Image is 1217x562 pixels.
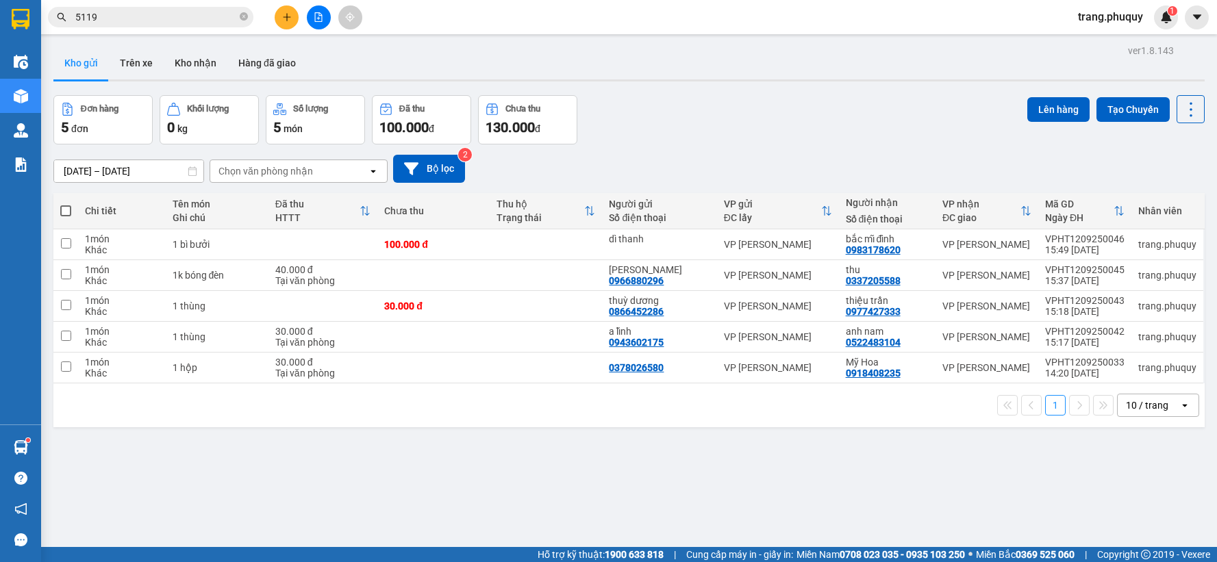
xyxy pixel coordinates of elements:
div: Khác [85,337,159,348]
span: ⚪️ [968,552,973,557]
div: 15:17 [DATE] [1045,337,1125,348]
span: Hỗ trợ kỹ thuật: [538,547,664,562]
div: Khác [85,244,159,255]
button: Đơn hàng5đơn [53,95,153,144]
sup: 1 [26,438,30,442]
div: VP [PERSON_NAME] [724,301,832,311]
div: Số điện thoại [609,212,710,223]
span: 5 [61,119,68,136]
span: Miền Bắc [976,547,1075,562]
div: VP [PERSON_NAME] [724,362,832,373]
div: Đơn hàng [81,104,118,114]
div: VP [PERSON_NAME] [724,331,832,342]
span: close-circle [240,12,248,21]
div: trang.phuquy [1138,270,1196,281]
img: solution-icon [14,157,28,172]
div: VPHT1209250033 [1045,357,1125,368]
div: trang.phuquy [1138,331,1196,342]
span: món [284,123,303,134]
div: 100.000 đ [384,239,483,250]
img: warehouse-icon [14,440,28,455]
div: 1 bì bưởi [173,239,262,250]
div: 1 hộp [173,362,262,373]
span: đ [429,123,434,134]
span: file-add [314,12,323,22]
div: anh nam [846,326,929,337]
div: 1 món [85,326,159,337]
div: VP [PERSON_NAME] [942,239,1031,250]
div: 0866452286 [609,306,664,317]
input: Select a date range. [54,160,203,182]
div: ĐC giao [942,212,1020,223]
div: 1 thùng [173,301,262,311]
span: message [14,533,27,546]
div: Số điện thoại [846,214,929,225]
button: 1 [1045,395,1066,416]
button: aim [338,5,362,29]
strong: 1900 633 818 [605,549,664,560]
span: notification [14,502,27,515]
th: Toggle SortBy [1038,193,1131,229]
img: logo-vxr [12,9,29,29]
span: search [57,12,66,22]
span: đ [535,123,540,134]
div: 1 món [85,264,159,275]
button: Bộ lọc [393,155,465,183]
button: Khối lượng0kg [160,95,259,144]
div: VPHT1209250045 [1045,264,1125,275]
div: trang.phuquy [1138,362,1196,373]
span: 130.000 [486,119,535,136]
strong: 0708 023 035 - 0935 103 250 [840,549,965,560]
div: Tên món [173,199,262,209]
div: 30.000 đ [384,301,483,311]
span: 100.000 [379,119,429,136]
div: Khối lượng [187,104,229,114]
th: Toggle SortBy [268,193,377,229]
span: 0 [167,119,175,136]
div: Tại văn phòng [275,275,371,286]
button: caret-down [1185,5,1209,29]
div: 1 món [85,233,159,244]
span: close-circle [240,11,248,24]
span: 1 [1170,6,1175,16]
div: Khác [85,275,159,286]
div: 0983178620 [846,244,901,255]
div: Thu hộ [497,199,584,209]
span: Miền Nam [796,547,965,562]
div: Khác [85,368,159,379]
svg: open [368,166,379,177]
span: 5 [273,119,281,136]
div: 1 thùng [173,331,262,342]
div: Ngày ĐH [1045,212,1114,223]
div: 10 / trang [1126,398,1168,412]
div: Trạng thái [497,212,584,223]
img: warehouse-icon [14,123,28,138]
div: Khác [85,306,159,317]
span: copyright [1141,550,1151,559]
button: Lên hàng [1027,97,1090,122]
button: Hàng đã giao [227,47,307,79]
button: Số lượng5món [266,95,365,144]
span: kg [177,123,188,134]
div: Chưa thu [384,205,483,216]
div: 15:18 [DATE] [1045,306,1125,317]
button: Đã thu100.000đ [372,95,471,144]
button: Chưa thu130.000đ [478,95,577,144]
div: bắc mĩ đình [846,233,929,244]
div: 1 món [85,295,159,306]
span: caret-down [1191,11,1203,23]
button: Trên xe [109,47,164,79]
span: trang.phuquy [1067,8,1154,25]
sup: 1 [1168,6,1177,16]
input: Tìm tên, số ĐT hoặc mã đơn [75,10,237,25]
div: 40.000 đ [275,264,371,275]
th: Toggle SortBy [490,193,602,229]
button: plus [275,5,299,29]
div: VP gửi [724,199,821,209]
div: thu [846,264,929,275]
div: Chưa thu [505,104,540,114]
div: 30.000 đ [275,326,371,337]
div: Chi tiết [85,205,159,216]
div: Đã thu [275,199,360,209]
div: 0918408235 [846,368,901,379]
